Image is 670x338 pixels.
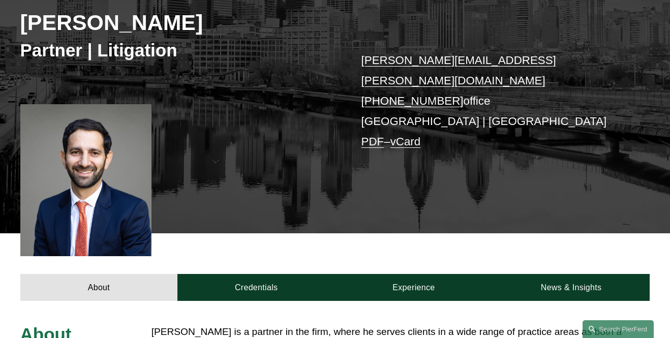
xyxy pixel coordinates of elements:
a: PDF [361,135,384,148]
h2: [PERSON_NAME] [20,10,335,36]
a: vCard [390,135,421,148]
a: Credentials [177,274,335,301]
a: About [20,274,178,301]
a: [PERSON_NAME][EMAIL_ADDRESS][PERSON_NAME][DOMAIN_NAME] [361,54,556,87]
h3: Partner | Litigation [20,39,335,61]
a: Experience [335,274,493,301]
a: [PHONE_NUMBER] [361,95,464,107]
a: Search this site [583,320,654,338]
p: office [GEOGRAPHIC_DATA] | [GEOGRAPHIC_DATA] – [361,50,624,152]
a: News & Insights [493,274,650,301]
